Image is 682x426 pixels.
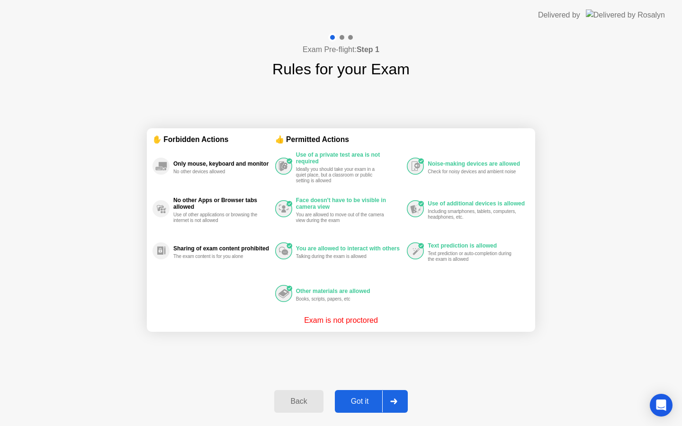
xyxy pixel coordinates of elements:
div: Ideally you should take your exam in a quiet place, but a classroom or public setting is allowed [296,167,386,184]
div: Use of additional devices is allowed [428,200,525,207]
h1: Rules for your Exam [272,58,410,80]
div: Only mouse, keyboard and monitor [173,160,270,167]
div: Open Intercom Messenger [650,394,673,417]
div: Back [277,397,320,406]
div: No other devices allowed [173,169,263,175]
div: You are allowed to move out of the camera view during the exam [296,212,386,223]
div: Including smartphones, tablets, computers, headphones, etc. [428,209,517,220]
img: Delivered by Rosalyn [586,9,665,20]
p: Exam is not proctored [304,315,378,326]
button: Got it [335,390,408,413]
div: No other Apps or Browser tabs allowed [173,197,270,210]
div: 👍 Permitted Actions [275,134,529,145]
div: Books, scripts, papers, etc [296,296,386,302]
h4: Exam Pre-flight: [303,44,379,55]
div: Sharing of exam content prohibited [173,245,270,252]
div: Talking during the exam is allowed [296,254,386,259]
div: ✋ Forbidden Actions [153,134,275,145]
div: Use of a private test area is not required [296,151,403,165]
div: Other materials are allowed [296,288,403,294]
div: The exam content is for you alone [173,254,263,259]
div: Face doesn't have to be visible in camera view [296,197,403,210]
div: Text prediction or auto-completion during the exam is allowed [428,251,517,262]
b: Step 1 [357,45,379,53]
div: Delivered by [538,9,580,21]
button: Back [274,390,323,413]
div: Noise-making devices are allowed [428,160,525,167]
div: Use of other applications or browsing the internet is not allowed [173,212,263,223]
div: Check for noisy devices and ambient noise [428,169,517,175]
div: Text prediction is allowed [428,242,525,249]
div: You are allowed to interact with others [296,245,403,252]
div: Got it [338,397,382,406]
